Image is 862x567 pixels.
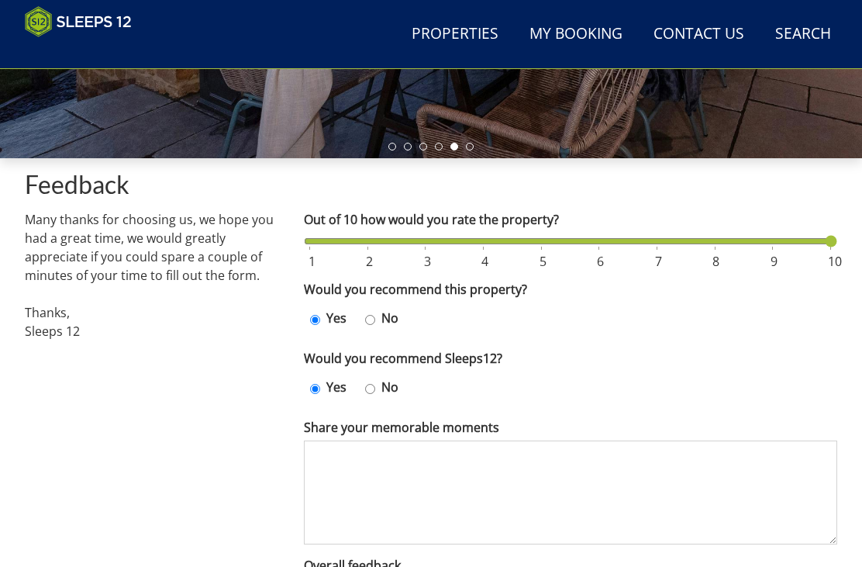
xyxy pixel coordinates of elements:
[375,309,405,327] label: No
[405,17,505,52] a: Properties
[320,309,353,327] label: Yes
[769,17,837,52] a: Search
[304,418,837,437] label: Share your memorable moments
[320,378,353,396] label: Yes
[304,349,837,368] label: Would you recommend Sleeps12?
[25,6,132,37] img: Sleeps 12
[304,210,837,229] label: Out of 10 how would you rate the property?
[375,378,405,396] label: No
[647,17,750,52] a: Contact Us
[304,280,837,299] label: Would you recommend this property?
[523,17,629,52] a: My Booking
[17,47,180,60] iframe: Customer reviews powered by Trustpilot
[25,171,837,198] h1: Feedback
[25,210,279,341] p: Many thanks for choosing us, we hope you had a great time, we would greatly appreciate if you cou...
